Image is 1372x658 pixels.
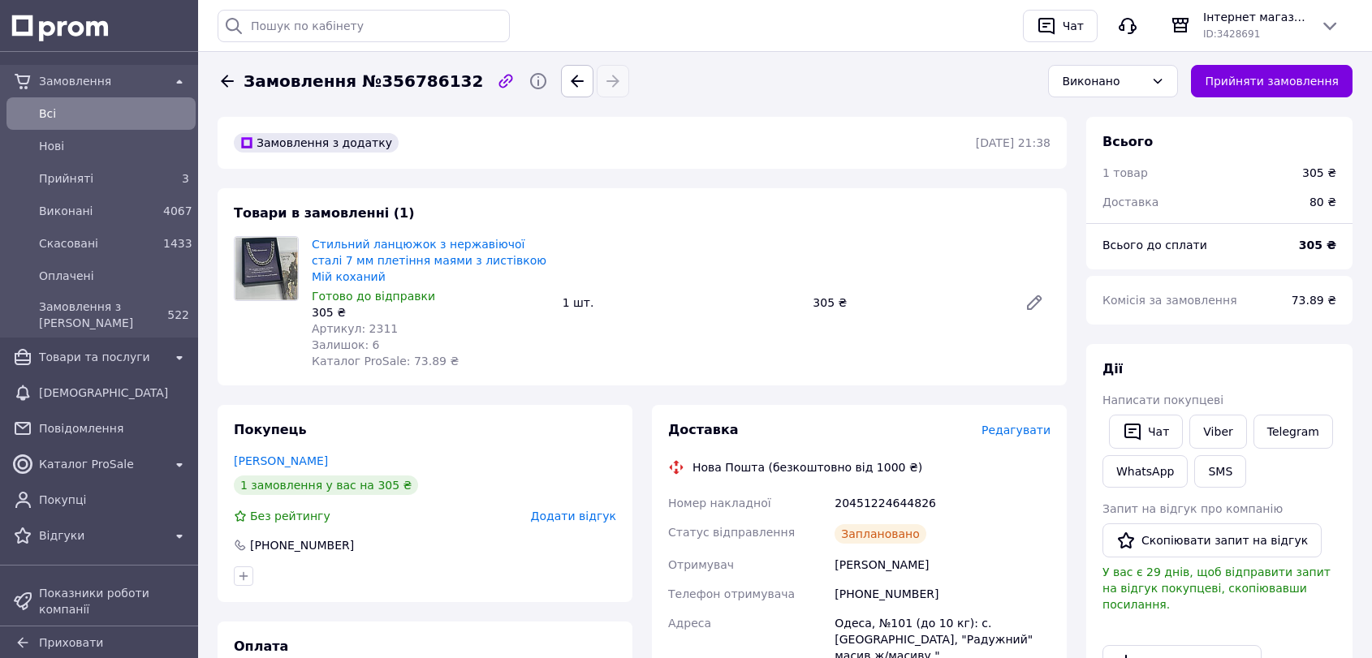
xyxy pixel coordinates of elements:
img: Стильний ланцюжок з нержавіючої сталі 7 мм плетіння маями з листівкою Мій коханий [235,237,298,300]
span: Редагувати [982,424,1051,437]
div: Виконано [1062,72,1145,90]
span: Покупець [234,422,307,437]
span: Приховати [39,636,103,649]
span: Всi [39,105,189,122]
a: Стильний ланцюжок з нержавіючої сталі 7 мм плетіння маями з листівкою Мій коханий [312,238,546,283]
span: Отримувач [668,558,734,571]
div: 305 ₴ [1302,165,1336,181]
span: Оплачені [39,268,189,284]
div: Заплановано [835,524,926,544]
button: SMS [1194,455,1246,488]
div: [PHONE_NUMBER] [248,537,356,553]
span: У вас є 29 днів, щоб відправити запит на відгук покупцеві, скопіювавши посилання. [1102,566,1331,611]
div: Замовлення з додатку [234,133,399,153]
span: Без рейтингу [250,510,330,523]
div: 80 ₴ [1300,184,1346,220]
span: Інтернет магазин [PERSON_NAME] [1203,9,1307,25]
span: 1 товар [1102,166,1148,179]
button: Прийняти замовлення [1191,65,1353,97]
span: Показники роботи компанії [39,585,189,617]
input: Пошук по кабінету [218,10,510,42]
span: Повідомлення [39,420,189,437]
span: Залишок: 6 [312,338,380,351]
span: Доставка [668,422,739,437]
span: ID: 3428691 [1203,28,1260,40]
span: Адреса [668,617,711,630]
span: Каталог ProSale [39,456,163,472]
time: [DATE] 21:38 [976,136,1051,149]
span: 522 [167,308,189,321]
span: Додати відгук [531,510,616,523]
div: [PERSON_NAME] [831,550,1054,579]
div: [PHONE_NUMBER] [831,579,1054,609]
span: Номер накладної [668,497,771,510]
div: 1 замовлення у вас на 305 ₴ [234,475,418,495]
span: Доставка [1102,196,1158,209]
span: Скасовані [39,235,157,252]
span: Замовлення з [PERSON_NAME] [39,299,157,331]
a: Редагувати [1018,286,1051,319]
span: Каталог ProSale: 73.89 ₴ [312,355,459,368]
button: Скопіювати запит на відгук [1102,523,1322,557]
div: Чат [1059,14,1087,38]
button: Чат [1023,10,1098,42]
span: Оплата [234,639,288,654]
span: Прийняті [39,170,157,187]
span: Запит на відгук про компанію [1102,502,1283,515]
span: [DEMOGRAPHIC_DATA] [39,385,189,401]
span: Всього до сплати [1102,239,1207,252]
span: Нові [39,138,189,154]
span: Виконані [39,203,157,219]
button: Чат [1109,415,1183,449]
span: Покупці [39,492,189,508]
span: Замовлення [39,73,163,89]
span: Артикул: 2311 [312,322,398,335]
div: 305 ₴ [806,291,1012,314]
a: [PERSON_NAME] [234,454,328,467]
span: Написати покупцеві [1102,394,1223,406]
span: 3 [182,172,189,185]
span: Товари в замовленні (1) [234,205,415,221]
span: Телефон отримувача [668,587,795,600]
span: 4067 [163,204,192,217]
span: Дії [1102,361,1123,376]
span: 1433 [163,237,192,250]
span: Відгуки [39,527,163,544]
span: 73.89 ₴ [1292,294,1336,307]
span: Всього [1102,134,1153,149]
span: Статус відправлення [668,526,795,539]
span: Готово до відправки [312,290,435,303]
span: Комісія за замовлення [1102,294,1237,307]
a: Telegram [1253,415,1333,449]
div: Нова Пошта (безкоштовно від 1000 ₴) [688,459,926,475]
div: 1 шт. [556,291,807,314]
div: 305 ₴ [312,304,550,320]
a: WhatsApp [1102,455,1188,488]
div: 20451224644826 [831,488,1054,518]
span: Замовлення №356786132 [244,70,483,93]
a: Viber [1189,415,1246,449]
b: 305 ₴ [1299,239,1336,252]
span: Товари та послуги [39,349,163,365]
